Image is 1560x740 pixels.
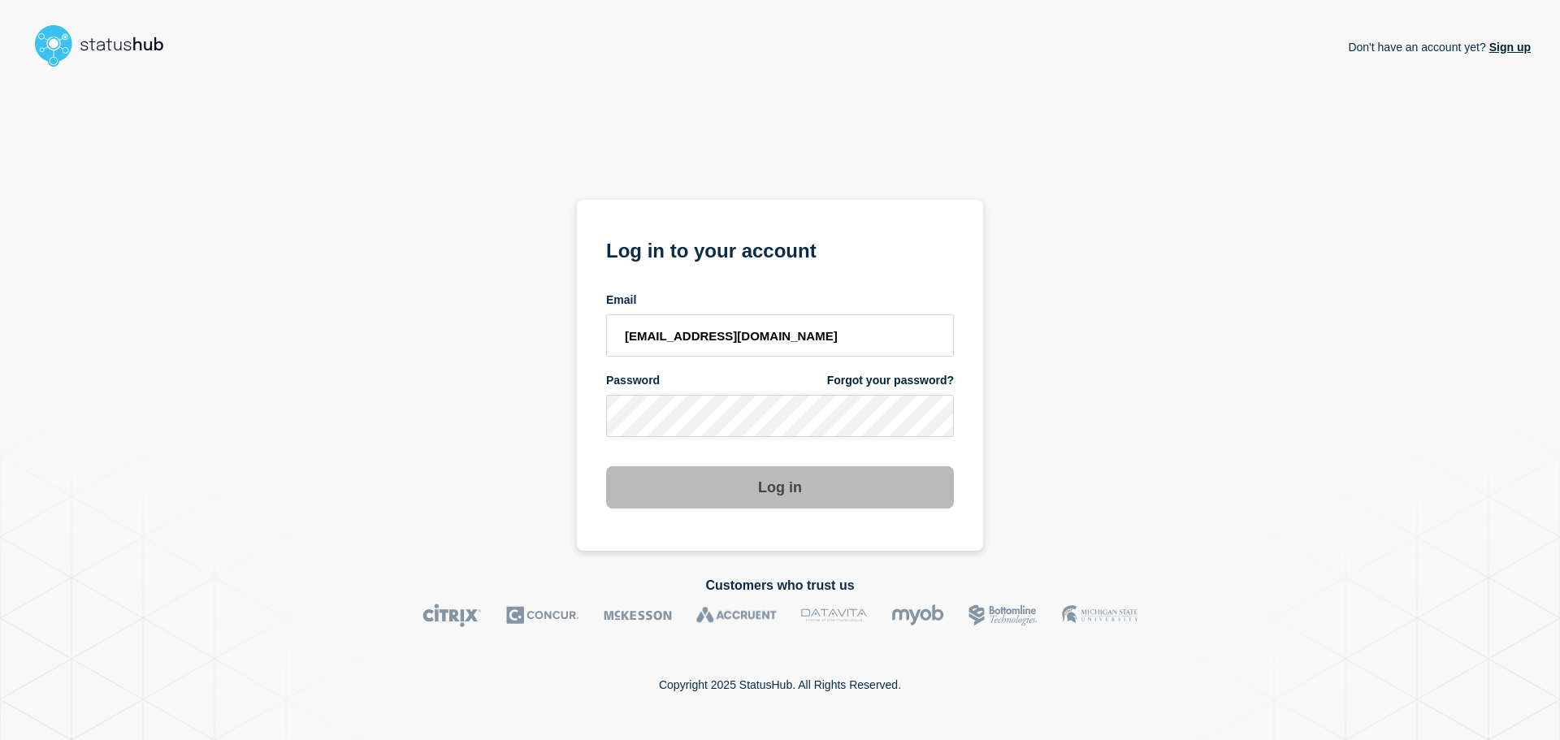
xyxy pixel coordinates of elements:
input: email input [606,314,954,357]
span: Email [606,292,636,308]
img: MSU logo [1062,604,1137,627]
img: myob logo [891,604,944,627]
a: Sign up [1486,41,1531,54]
img: StatusHub logo [29,19,184,71]
img: Concur logo [506,604,579,627]
a: Forgot your password? [827,373,954,388]
input: password input [606,395,954,437]
img: McKesson logo [604,604,672,627]
img: Accruent logo [696,604,777,627]
img: DataVita logo [801,604,867,627]
h1: Log in to your account [606,234,954,264]
p: Copyright 2025 StatusHub. All Rights Reserved. [659,678,901,691]
button: Log in [606,466,954,508]
span: Password [606,373,660,388]
p: Don't have an account yet? [1348,28,1531,67]
img: Citrix logo [422,604,482,627]
img: Bottomline logo [968,604,1038,627]
h2: Customers who trust us [29,578,1531,593]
